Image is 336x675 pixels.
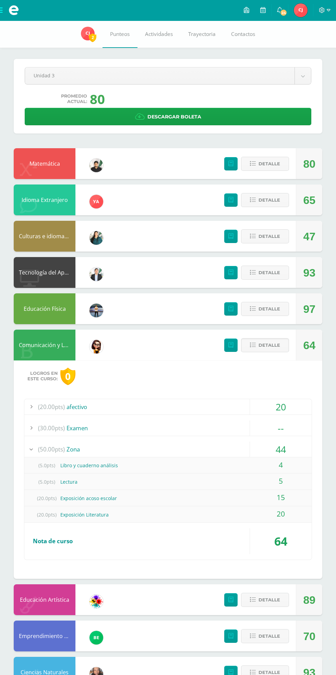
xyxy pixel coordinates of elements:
img: d0a5be8572cbe4fc9d9d910beeabcdaa.png [89,595,103,608]
a: Actividades [137,21,181,48]
span: (20.00pts) [38,399,65,415]
button: Detalle [241,266,289,280]
div: 5 [250,473,312,489]
span: 2 [89,33,96,42]
span: (30.00pts) [38,420,65,436]
div: Libro y cuaderno análisis [24,458,312,473]
div: 44 [250,442,312,457]
img: 03e148f6b19249712b3b9c7a183a0702.png [81,27,95,40]
div: 47 [303,221,315,252]
button: Detalle [241,193,289,207]
div: 70 [303,621,315,652]
button: Detalle [241,593,289,607]
img: b85866ae7f275142dc9a325ef37a630d.png [89,631,103,645]
img: f58bb6038ea3a85f08ed05377cd67300.png [89,231,103,245]
button: Detalle [241,302,289,316]
span: Detalle [259,157,280,170]
img: a5e710364e73df65906ee1fa578590e2.png [89,158,103,172]
div: Tecnología del Aprendizaje y Comunicación [14,257,75,288]
span: Punteos [110,30,130,38]
div: Emprendimiento para la Productividad y Desarrollo [14,621,75,651]
a: Trayectoria [181,21,224,48]
div: Matemática [14,148,75,179]
a: Descargar boleta [25,108,311,125]
button: Detalle [241,157,289,171]
span: 24 [280,9,287,16]
div: afectivo [24,399,312,415]
div: Educación Física [14,293,75,324]
div: 15 [250,490,312,505]
img: cddb2fafc80e4a6e526b97ae3eca20ef.png [89,340,103,354]
span: (5.0pts) [33,458,60,473]
div: Exposición acoso escolar [24,491,312,506]
div: 65 [303,185,315,216]
div: 20 [250,399,312,415]
div: 89 [303,585,315,615]
span: Unidad 3 [34,67,286,84]
div: 93 [303,257,315,288]
span: Detalle [259,230,280,243]
span: Detalle [259,266,280,279]
a: Unidad 3 [25,67,311,84]
span: Detalle [259,630,280,642]
span: (20.0pts) [33,507,60,522]
div: 4 [250,457,312,473]
div: Idioma Extranjero [14,184,75,215]
div: Exposición Literatura [24,507,312,522]
img: 03e148f6b19249712b3b9c7a183a0702.png [294,3,308,17]
span: (5.0pts) [33,474,60,489]
div: 64 [250,528,312,554]
button: Detalle [241,229,289,243]
div: 80 [303,149,315,179]
div: -- [250,420,312,436]
div: Zona [24,442,312,457]
span: Trayectoria [188,30,216,38]
div: 80 [90,90,105,108]
span: Detalle [259,594,280,606]
img: aa2172f3e2372f881a61fb647ea0edf1.png [89,267,103,281]
div: 97 [303,294,315,324]
div: Lectura [24,474,312,489]
div: 20 [250,506,312,522]
span: Nota de curso [33,537,73,545]
button: Detalle [241,338,289,352]
img: bde165c00b944de6c05dcae7d51e2fcc.png [89,304,103,317]
div: 0 [60,368,75,385]
button: Detalle [241,629,289,643]
a: Contactos [224,21,263,48]
a: Punteos [103,21,137,48]
img: 90ee13623fa7c5dbc2270dab131931b4.png [89,195,103,208]
div: Examen [24,420,312,436]
span: Descargar boleta [147,109,201,125]
span: Detalle [259,303,280,315]
span: Detalle [259,194,280,206]
span: Detalle [259,339,280,352]
div: Culturas e idiomas mayas Garífuna y Xinca L2 [14,221,75,252]
div: 64 [303,330,315,361]
span: Actividades [145,30,173,38]
span: Logros en este curso: [27,371,58,382]
span: (20.0pts) [33,491,60,506]
span: Contactos [231,30,255,38]
span: (50.00pts) [38,442,65,457]
div: Educación Artística [14,584,75,615]
span: Promedio actual: [61,93,87,104]
div: Comunicación y Lenguaje L1 [14,330,75,360]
